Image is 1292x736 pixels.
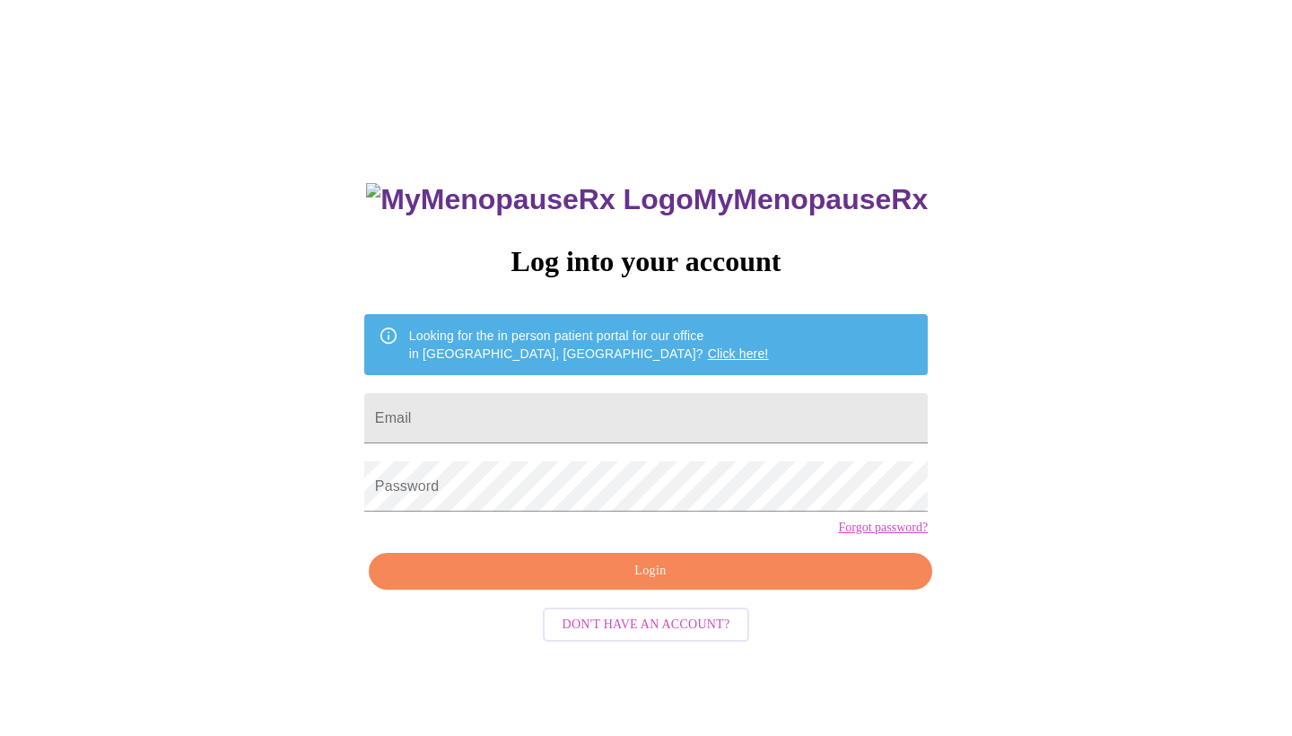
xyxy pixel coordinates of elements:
button: Don't have an account? [543,608,750,643]
button: Login [369,553,932,590]
h3: Log into your account [364,245,928,278]
span: Don't have an account? [563,614,730,636]
span: Login [389,560,912,583]
h3: MyMenopauseRx [366,183,928,216]
a: Don't have an account? [538,615,755,630]
a: Forgot password? [838,521,928,535]
div: Looking for the in person patient portal for our office in [GEOGRAPHIC_DATA], [GEOGRAPHIC_DATA]? [409,320,769,370]
a: Click here! [708,346,769,361]
img: MyMenopauseRx Logo [366,183,693,216]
